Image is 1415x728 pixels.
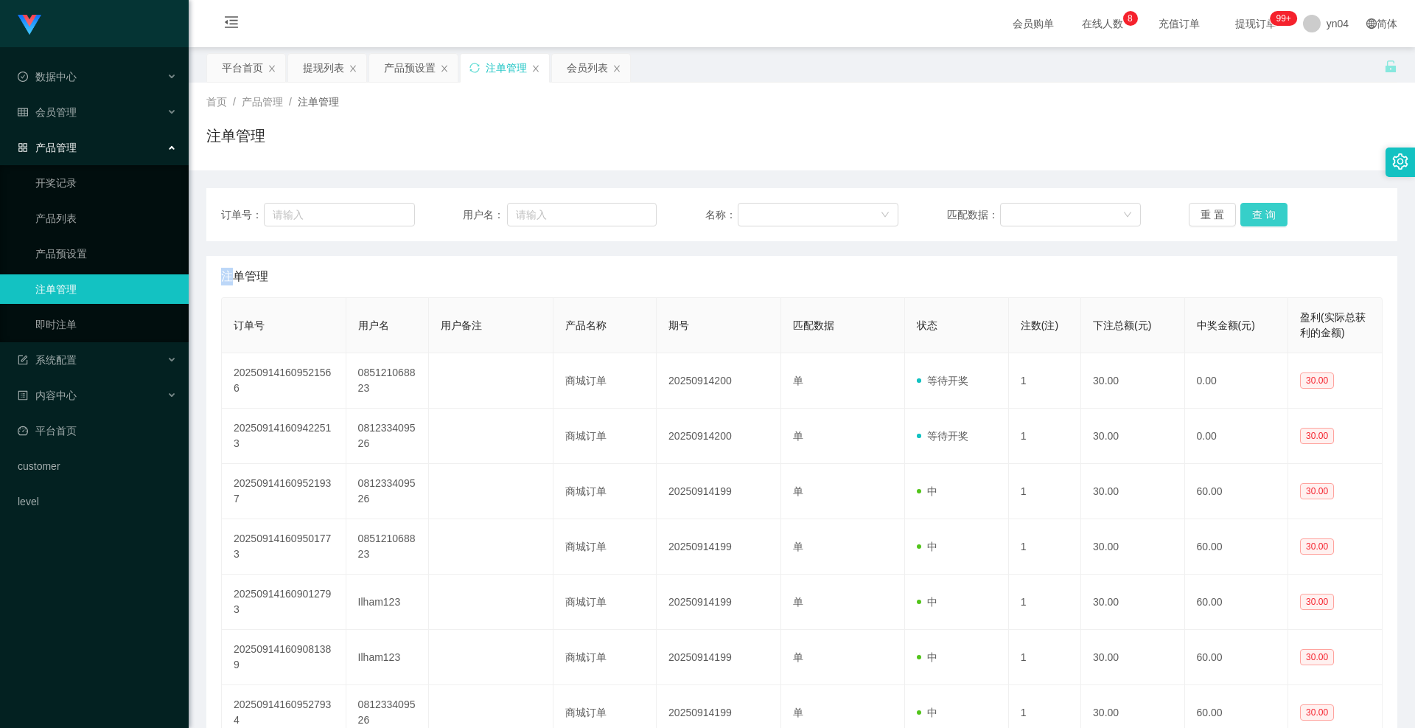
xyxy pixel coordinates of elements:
p: 8 [1128,11,1133,26]
span: 状态 [917,319,937,331]
a: 即时注单 [35,310,177,339]
td: 202509141609012793 [222,575,346,630]
span: 产品管理 [18,142,77,153]
span: 单 [793,375,803,386]
div: 平台首页 [222,54,263,82]
a: 注单管理 [35,274,177,304]
i: 图标: table [18,107,28,117]
span: 注单管理 [221,268,268,285]
td: 30.00 [1081,353,1184,409]
td: 30.00 [1081,519,1184,575]
td: 商城订单 [553,575,657,630]
span: 30.00 [1300,428,1334,444]
i: 图标: setting [1392,153,1408,170]
span: 内容中心 [18,389,77,401]
i: 图标: global [1366,18,1377,29]
i: 图标: unlock [1384,60,1397,73]
a: 产品预设置 [35,239,177,268]
img: logo.9652507e.png [18,15,41,35]
td: 0.00 [1185,353,1288,409]
a: 图标: dashboard平台首页 [18,416,177,446]
span: 中 [917,707,937,718]
span: 单 [793,707,803,718]
span: 注单管理 [298,96,339,108]
a: 产品列表 [35,204,177,233]
td: 1 [1009,519,1081,575]
span: 盈利(实际总获利的金额) [1300,311,1366,339]
td: 1 [1009,630,1081,685]
td: 30.00 [1081,575,1184,630]
div: 会员列表 [567,54,608,82]
span: 订单号： [221,207,264,223]
i: 图标: appstore-o [18,142,28,153]
span: 匹配数据 [793,319,834,331]
div: 注单管理 [486,54,527,82]
span: 用户名： [463,207,507,223]
button: 重 置 [1189,203,1236,226]
td: 30.00 [1081,409,1184,464]
span: 名称： [705,207,738,223]
span: 单 [793,596,803,608]
span: 首页 [206,96,227,108]
span: 充值订单 [1151,18,1207,29]
span: 提现订单 [1228,18,1284,29]
i: 图标: profile [18,390,28,401]
td: 商城订单 [553,630,657,685]
span: 30.00 [1300,649,1334,665]
i: 图标: close [531,64,540,73]
span: 中奖金额(元) [1197,319,1255,331]
td: Ilham123 [346,575,429,630]
h1: 注单管理 [206,125,265,147]
i: 图标: close [349,64,357,73]
td: 1 [1009,353,1081,409]
td: 20250914199 [657,575,781,630]
span: 下注总额(元) [1093,319,1151,331]
span: 订单号 [234,319,265,331]
input: 请输入 [507,203,657,226]
span: 中 [917,596,937,608]
span: 中 [917,651,937,663]
i: 图标: down [1123,210,1132,221]
td: 202509141609501773 [222,519,346,575]
i: 图标: close [440,64,449,73]
td: 60.00 [1185,575,1288,630]
td: Ilham123 [346,630,429,685]
td: 085121068823 [346,519,429,575]
td: 商城订单 [553,519,657,575]
span: 等待开奖 [917,430,968,442]
td: 商城订单 [553,464,657,519]
td: 202509141609422513 [222,409,346,464]
span: 期号 [668,319,689,331]
td: 30.00 [1081,630,1184,685]
span: 单 [793,430,803,442]
span: 单 [793,651,803,663]
td: 商城订单 [553,409,657,464]
i: 图标: form [18,355,28,365]
td: 20250914199 [657,519,781,575]
i: 图标: down [881,210,890,221]
input: 请输入 [264,203,414,226]
span: 30.00 [1300,594,1334,610]
span: 会员管理 [18,106,77,118]
span: 30.00 [1300,538,1334,555]
td: 30.00 [1081,464,1184,519]
span: 用户备注 [441,319,482,331]
span: 匹配数据： [947,207,1000,223]
span: / [233,96,236,108]
span: 中 [917,541,937,552]
div: 提现列表 [303,54,344,82]
td: 20250914199 [657,464,781,519]
span: / [289,96,292,108]
td: 0.00 [1185,409,1288,464]
span: 系统配置 [18,354,77,366]
button: 查 询 [1240,203,1288,226]
td: 085121068823 [346,353,429,409]
span: 单 [793,541,803,552]
i: 图标: close [612,64,621,73]
td: 1 [1009,409,1081,464]
td: 202509141609521566 [222,353,346,409]
span: 在线人数 [1075,18,1131,29]
td: 1 [1009,575,1081,630]
td: 60.00 [1185,630,1288,685]
span: 等待开奖 [917,375,968,386]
